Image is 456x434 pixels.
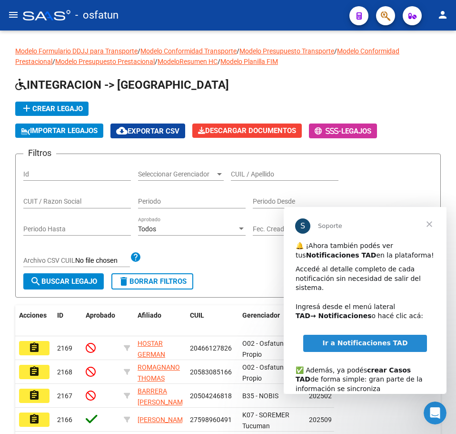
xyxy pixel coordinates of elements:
[284,207,446,394] iframe: Intercom live chat mensaje
[190,392,232,400] span: 20504246818
[116,125,128,136] mat-icon: cloud_download
[23,273,104,289] button: Buscar Legajo
[30,276,41,287] mat-icon: search
[110,124,185,138] button: Exportar CSV
[140,47,237,55] a: Modelo Conformidad Transporte
[138,311,161,319] span: Afiliado
[21,126,98,135] span: IMPORTAR LEGAJOS
[138,340,165,358] span: HOSTAR GERMAN
[130,251,141,263] mat-icon: help
[8,9,19,21] mat-icon: menu
[437,9,448,21] mat-icon: person
[12,149,151,215] div: ✅ Además, ya podés de forma simple: gran parte de la información se sincroniza automáticamente y ...
[86,311,115,319] span: Aprobado
[309,392,332,400] span: 202502
[15,305,53,337] datatable-header-cell: Acciones
[138,387,188,406] span: BARRERA [PERSON_NAME]
[15,124,103,138] button: IMPORTAR LEGAJOS
[309,124,377,138] button: -Legajos
[57,416,72,424] span: 2166
[238,305,305,337] datatable-header-cell: Gerenciador
[29,366,40,377] mat-icon: assignment
[190,416,232,424] span: 27598960491
[158,58,218,65] a: ModeloResumen HC
[15,102,89,116] button: Crear Legajo
[30,277,97,286] span: Buscar Legajo
[138,170,215,178] span: Seleccionar Gerenciador
[118,276,129,287] mat-icon: delete
[118,277,187,286] span: Borrar Filtros
[309,416,332,424] span: 202509
[242,411,289,430] span: K07 - SOREMER Tucuman
[242,311,280,319] span: Gerenciador
[424,402,446,424] iframe: Intercom live chat
[192,124,302,138] button: Descargar Documentos
[75,5,119,26] span: - osfatun
[15,47,138,55] a: Modelo Formulario DDJJ para Transporte
[21,103,32,114] mat-icon: add
[198,126,296,135] span: Descargar Documentos
[29,413,40,425] mat-icon: assignment
[57,311,63,319] span: ID
[190,344,232,352] span: 20466127826
[190,368,232,376] span: 20583085166
[220,58,278,65] a: Modelo Planilla FIM
[138,416,188,424] span: [PERSON_NAME]
[186,305,238,337] datatable-header-cell: CUIL
[82,305,120,337] datatable-header-cell: Aprobado
[138,363,180,382] span: ROMAGNANO THOMAS
[190,311,204,319] span: CUIL
[134,305,186,337] datatable-header-cell: Afiliado
[21,104,83,113] span: Crear Legajo
[29,342,40,353] mat-icon: assignment
[315,127,341,135] span: -
[57,392,72,400] span: 2167
[29,390,40,401] mat-icon: assignment
[57,368,72,376] span: 2168
[341,127,371,135] span: Legajos
[23,146,56,160] h3: Filtros
[138,225,156,233] span: Todos
[19,311,47,319] span: Acciones
[242,363,284,382] span: O02 - Osfatun Propio
[111,273,193,289] button: Borrar Filtros
[23,257,75,264] span: Archivo CSV CUIL
[242,392,278,400] span: B35 - NOBIS
[55,58,155,65] a: Modelo Presupuesto Prestacional
[242,340,284,358] span: O02 - Osfatun Propio
[116,127,179,135] span: Exportar CSV
[15,78,229,92] span: INTEGRACION -> [GEOGRAPHIC_DATA]
[239,47,334,55] a: Modelo Presupuesto Transporte
[75,257,130,265] input: Archivo CSV CUIL
[57,344,72,352] span: 2169
[253,225,287,233] input: Fecha inicio
[53,305,82,337] datatable-header-cell: ID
